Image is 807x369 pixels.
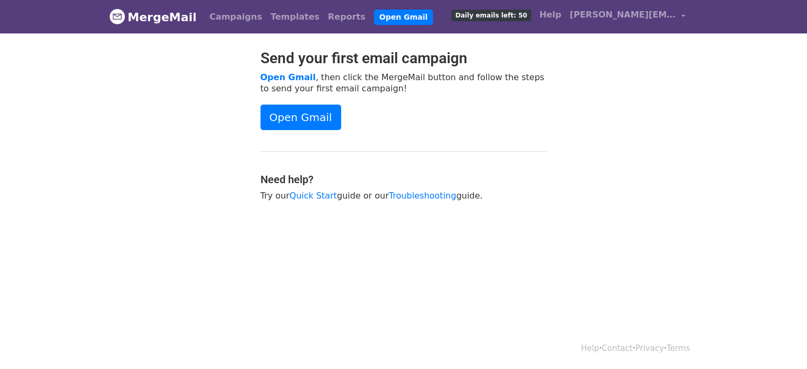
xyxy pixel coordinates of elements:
[389,191,456,201] a: Troubleshooting
[205,6,266,28] a: Campaigns
[261,190,547,201] p: Try our guide or our guide.
[261,105,341,130] a: Open Gmail
[109,8,125,24] img: MergeMail logo
[602,344,632,353] a: Contact
[635,344,664,353] a: Privacy
[535,4,566,25] a: Help
[570,8,676,21] span: [PERSON_NAME][EMAIL_ADDRESS][DOMAIN_NAME]
[666,344,690,353] a: Terms
[261,49,547,67] h2: Send your first email campaign
[290,191,337,201] a: Quick Start
[261,72,316,82] a: Open Gmail
[266,6,324,28] a: Templates
[109,6,197,28] a: MergeMail
[261,72,547,94] p: , then click the MergeMail button and follow the steps to send your first email campaign!
[261,173,547,186] h4: Need help?
[374,10,433,25] a: Open Gmail
[566,4,690,29] a: [PERSON_NAME][EMAIL_ADDRESS][DOMAIN_NAME]
[452,10,531,21] span: Daily emails left: 50
[324,6,370,28] a: Reports
[447,4,535,25] a: Daily emails left: 50
[581,344,599,353] a: Help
